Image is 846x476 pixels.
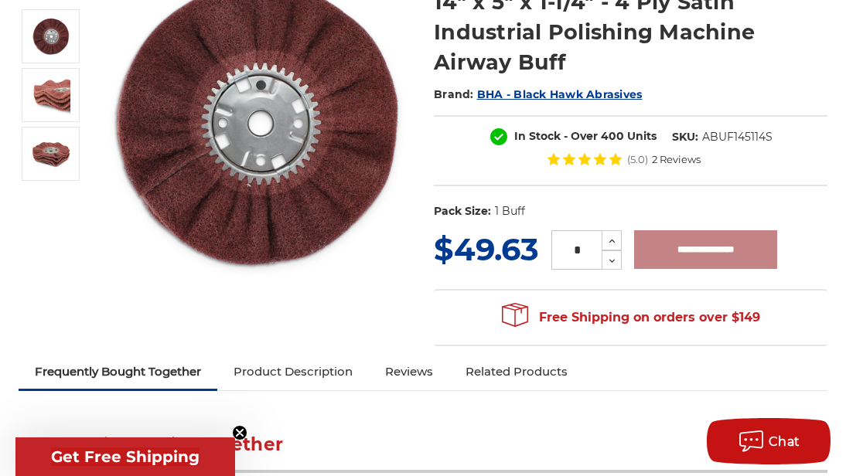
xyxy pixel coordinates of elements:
[627,155,648,165] span: (5.0)
[502,302,760,333] span: Free Shipping on orders over $149
[19,355,217,389] a: Frequently Bought Together
[627,129,657,143] span: Units
[477,87,643,101] a: BHA - Black Hawk Abrasives
[652,155,701,165] span: 2 Reviews
[32,76,70,114] img: 14" x 5" x 1-1/4" - 4 Ply Satin Industrial Polishing Machine Airway Buff
[32,134,70,173] img: satin non woven 14 inch airway buff
[217,355,369,389] a: Product Description
[769,434,800,449] span: Chat
[51,447,200,466] span: Get Free Shipping
[434,203,491,219] dt: Pack Size:
[449,355,584,389] a: Related Products
[19,433,191,455] span: Frequently Bought
[32,17,70,56] img: 14 inch satin surface prep airway buffing wheel
[369,355,449,389] a: Reviews
[196,433,283,455] span: Together
[564,129,598,143] span: - Over
[672,129,698,145] dt: SKU:
[702,129,773,145] dd: ABUF145114S
[601,129,624,143] span: 400
[495,203,525,219] dd: 1 Buff
[434,87,474,101] span: Brand:
[232,425,247,440] button: Close teaser
[15,437,235,476] div: Get Free ShippingClose teaser
[434,230,539,268] span: $49.63
[514,129,561,143] span: In Stock
[707,418,831,464] button: Chat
